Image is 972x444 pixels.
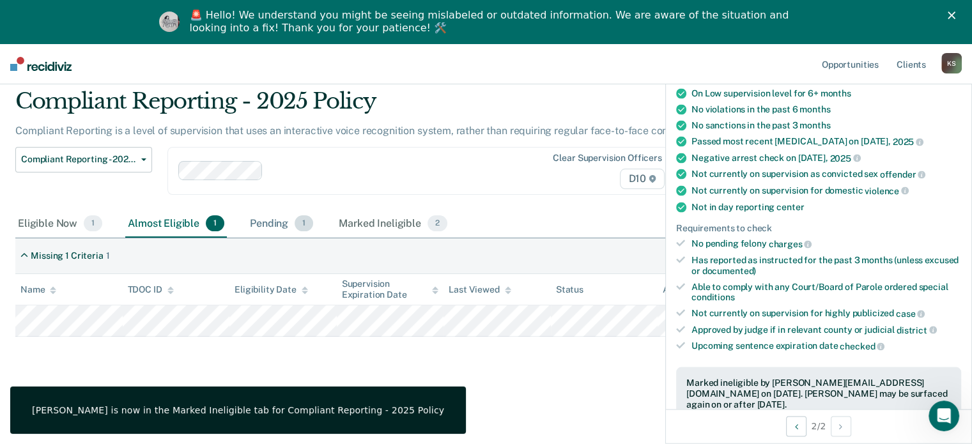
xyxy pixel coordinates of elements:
[128,284,174,295] div: TDOC ID
[840,341,884,351] span: checked
[799,120,830,130] span: months
[691,292,735,302] span: conditions
[84,215,102,232] span: 1
[20,284,56,295] div: Name
[831,416,851,436] button: Next Opportunity
[894,43,929,84] a: Clients
[880,169,926,180] span: offender
[556,284,583,295] div: Status
[235,284,308,295] div: Eligibility Date
[10,57,72,71] img: Recidiviz
[821,88,851,98] span: months
[691,120,961,131] div: No sanctions in the past 3
[897,325,937,335] span: district
[15,88,744,125] div: Compliant Reporting - 2025 Policy
[449,284,511,295] div: Last Viewed
[691,88,961,99] div: On Low supervision level for 6+
[31,250,103,261] div: Missing 1 Criteria
[247,210,316,238] div: Pending
[865,185,909,195] span: violence
[15,210,105,238] div: Eligible Now
[620,169,664,189] span: D10
[819,43,881,84] a: Opportunities
[428,215,447,232] span: 2
[702,265,756,275] span: documented)
[786,416,806,436] button: Previous Opportunity
[676,222,961,233] div: Requirements to check
[159,11,180,32] img: Profile image for Kim
[929,401,959,431] iframe: Intercom live chat
[342,279,439,300] div: Supervision Expiration Date
[941,53,962,73] div: K S
[691,281,961,303] div: Able to comply with any Court/Board of Parole ordered special
[691,185,961,197] div: Not currently on supervision for domestic
[829,153,860,163] span: 2025
[691,201,961,212] div: Not in day reporting
[691,169,961,180] div: Not currently on supervision as convicted sex
[295,215,313,232] span: 1
[896,309,925,319] span: case
[769,239,812,249] span: charges
[190,9,793,34] div: 🚨 Hello! We understand you might be seeing mislabeled or outdated information. We are aware of th...
[799,104,830,114] span: months
[336,210,450,238] div: Marked Ineligible
[691,341,961,352] div: Upcoming sentence expiration date
[106,250,110,261] div: 1
[691,324,961,335] div: Approved by judge if in relevant county or judicial
[691,104,961,115] div: No violations in the past 6
[691,308,961,319] div: Not currently on supervision for highly publicized
[948,11,960,19] div: Close
[125,210,227,238] div: Almost Eligible
[666,409,971,443] div: 2 / 2
[32,404,444,416] div: [PERSON_NAME] is now in the Marked Ineligible tab for Compliant Reporting - 2025 Policy
[691,255,961,277] div: Has reported as instructed for the past 3 months (unless excused or
[893,137,923,147] span: 2025
[206,215,224,232] span: 1
[686,378,951,410] div: Marked ineligible by [PERSON_NAME][EMAIL_ADDRESS][DOMAIN_NAME] on [DATE]. [PERSON_NAME] may be su...
[553,153,661,164] div: Clear supervision officers
[15,125,694,137] p: Compliant Reporting is a level of supervision that uses an interactive voice recognition system, ...
[21,154,136,165] span: Compliant Reporting - 2025 Policy
[663,284,723,295] div: Assigned to
[691,238,961,250] div: No pending felony
[776,201,804,211] span: center
[691,136,961,148] div: Passed most recent [MEDICAL_DATA] on [DATE],
[691,152,961,164] div: Negative arrest check on [DATE],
